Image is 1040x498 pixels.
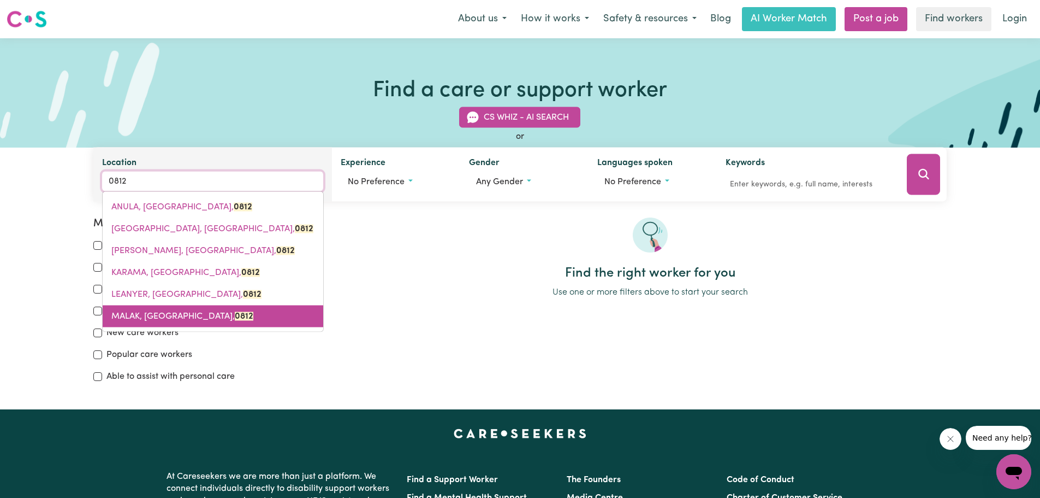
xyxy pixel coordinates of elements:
button: Worker experience options [341,172,451,192]
input: Enter keywords, e.g. full name, interests [726,176,892,193]
span: MALAK, [GEOGRAPHIC_DATA], [111,312,253,321]
span: Need any help? [7,8,66,16]
button: CS Whiz - AI Search [459,107,580,128]
h2: Find the right worker for you [353,266,947,282]
a: KARAMA, Northern Territory, 0812 [103,262,323,284]
iframe: Close message [940,428,961,450]
a: Login [996,7,1033,31]
span: LEANYER, [GEOGRAPHIC_DATA], [111,290,262,299]
label: New care workers [106,326,179,339]
a: HOLMES, Northern Territory, 0812 [103,240,323,262]
a: LEANYER, Northern Territory, 0812 [103,284,323,306]
button: Search [907,154,940,195]
span: Any gender [476,178,523,186]
a: Find a Support Worker [407,476,498,484]
button: Safety & resources [596,8,704,31]
a: Post a job [845,7,907,31]
button: Worker language preferences [597,172,708,192]
input: Enter a suburb [102,172,324,191]
button: About us [451,8,514,31]
button: Worker gender preference [469,172,580,192]
label: Popular care workers [106,348,192,361]
label: Keywords [726,156,765,172]
a: Blog [704,7,738,31]
a: Careseekers logo [7,7,47,32]
a: AI Worker Match [742,7,836,31]
a: MALAK, Northern Territory, 0812 [103,306,323,327]
span: ANULA, [GEOGRAPHIC_DATA], [111,203,252,212]
h1: Find a care or support worker [373,78,667,104]
mark: 0812 [295,225,313,233]
div: or [93,130,947,143]
span: No preference [604,178,661,186]
img: Careseekers logo [7,9,47,29]
iframe: Button to launch messaging window [996,454,1031,489]
mark: 0812 [276,247,295,255]
label: Gender [469,156,500,172]
label: Languages spoken [597,156,673,172]
a: ANULA, Northern Territory, 0812 [103,196,323,218]
p: Use one or more filters above to start your search [353,286,947,299]
label: Location [102,156,136,172]
iframe: Message from company [966,426,1031,450]
a: BUFFALO CREEK, Northern Territory, 0812 [103,218,323,240]
a: Find workers [916,7,991,31]
mark: 0812 [243,290,262,299]
div: menu-options [102,191,324,332]
span: No preference [348,178,405,186]
mark: 0812 [234,203,252,212]
a: Code of Conduct [727,476,794,484]
a: The Founders [567,476,621,484]
label: Able to assist with personal care [106,370,235,383]
mark: 0812 [241,268,260,277]
span: KARAMA, [GEOGRAPHIC_DATA], [111,268,260,277]
mark: 0812 [235,312,253,321]
span: [PERSON_NAME], [GEOGRAPHIC_DATA], [111,247,295,255]
span: [GEOGRAPHIC_DATA], [GEOGRAPHIC_DATA], [111,225,313,233]
h2: More filters: [93,218,340,230]
label: Experience [341,156,385,172]
a: Careseekers home page [454,429,586,438]
button: How it works [514,8,596,31]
